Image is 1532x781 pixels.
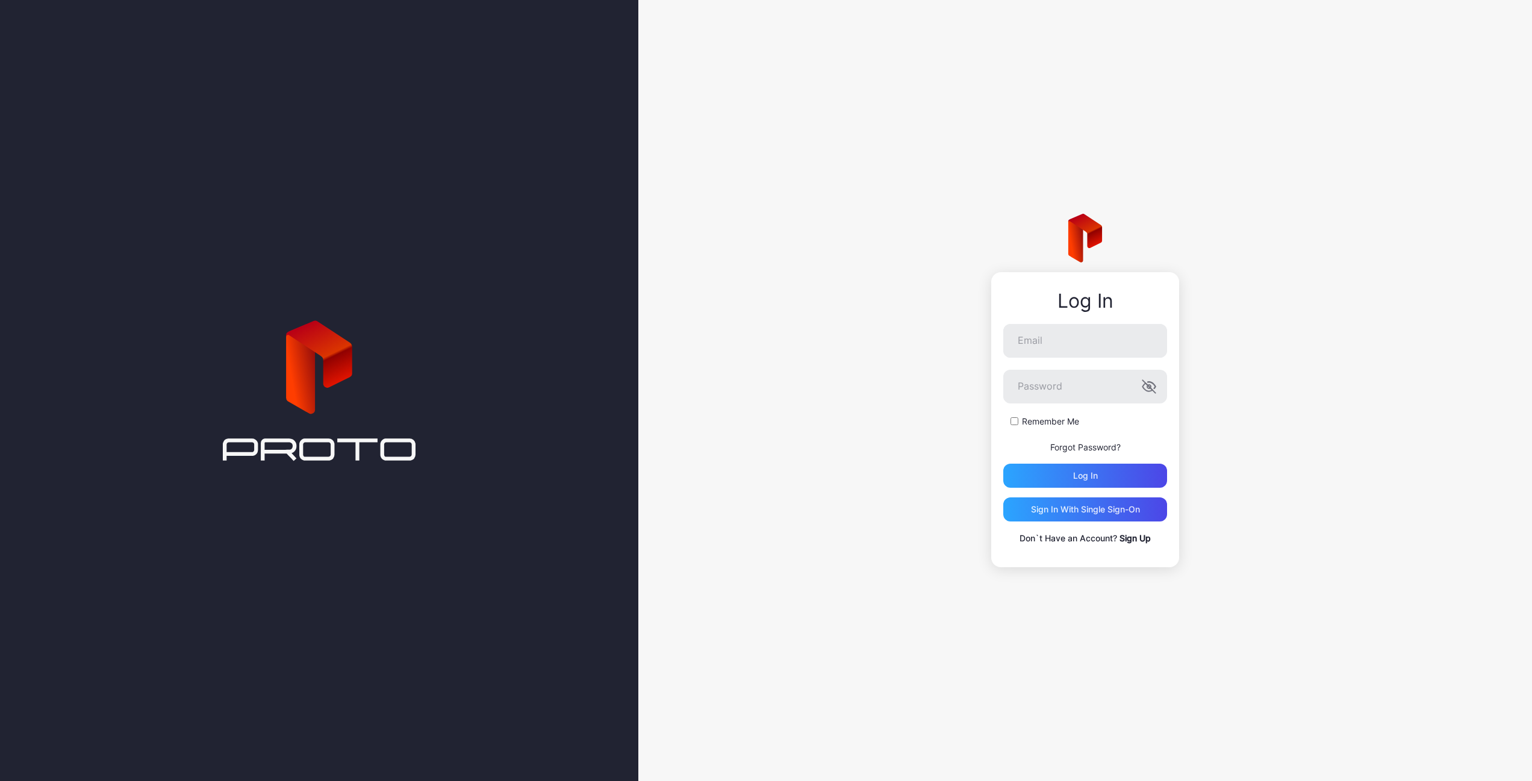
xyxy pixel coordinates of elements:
div: Log In [1003,290,1167,312]
button: Log in [1003,464,1167,488]
a: Sign Up [1119,533,1151,543]
div: Sign in With Single Sign-On [1031,505,1140,514]
button: Sign in With Single Sign-On [1003,497,1167,521]
button: Password [1142,379,1156,394]
div: Log in [1073,471,1098,481]
a: Forgot Password? [1050,442,1121,452]
input: Email [1003,324,1167,358]
input: Password [1003,370,1167,403]
label: Remember Me [1022,415,1079,428]
p: Don`t Have an Account? [1003,531,1167,546]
